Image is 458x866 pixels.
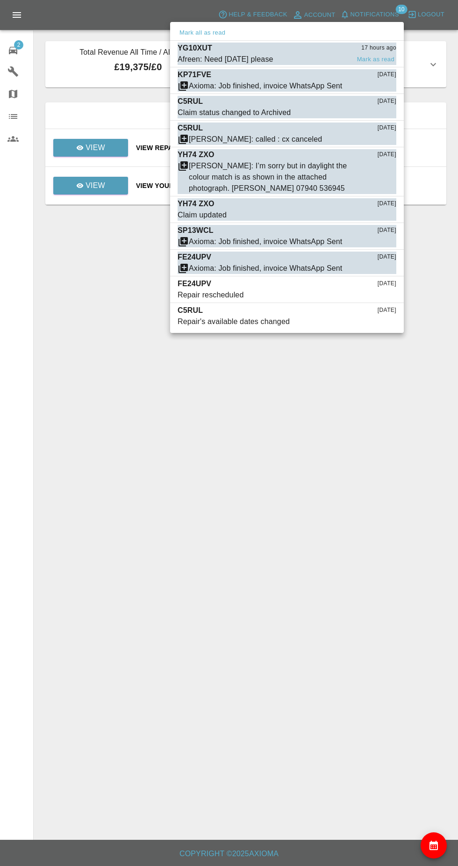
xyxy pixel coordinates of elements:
[178,28,227,38] button: Mark all as read
[178,198,215,209] p: YH74 ZXO
[378,150,396,159] span: [DATE]
[178,278,211,289] p: FE24UPV
[189,160,350,194] div: [PERSON_NAME]: I’m sorry but in daylight the colour match is as shown in the attached photograph....
[378,226,396,235] span: [DATE]
[378,199,396,209] span: [DATE]
[178,289,243,301] div: Repair rescheduled
[178,209,227,221] div: Claim updated
[178,69,211,80] p: KP71FVE
[178,96,203,107] p: C5RUL
[178,43,212,54] p: YG10XUT
[178,225,214,236] p: SP13WCL
[178,123,203,134] p: C5RUL
[378,253,396,262] span: [DATE]
[178,107,291,118] div: Claim status changed to Archived
[378,97,396,106] span: [DATE]
[178,54,273,65] div: Afreen: Need [DATE] please
[361,43,396,53] span: 17 hours ago
[378,306,396,315] span: [DATE]
[178,316,290,327] div: Repair's available dates changed
[189,134,322,145] div: [PERSON_NAME]: called : cx canceled
[178,305,203,316] p: C5RUL
[355,54,396,65] button: Mark as read
[378,123,396,133] span: [DATE]
[189,263,342,274] div: Axioma: Job finished, invoice WhatsApp Sent
[178,252,211,263] p: FE24UPV
[378,70,396,79] span: [DATE]
[189,236,342,247] div: Axioma: Job finished, invoice WhatsApp Sent
[178,149,215,160] p: YH74 ZXO
[189,80,342,92] div: Axioma: Job finished, invoice WhatsApp Sent
[378,279,396,289] span: [DATE]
